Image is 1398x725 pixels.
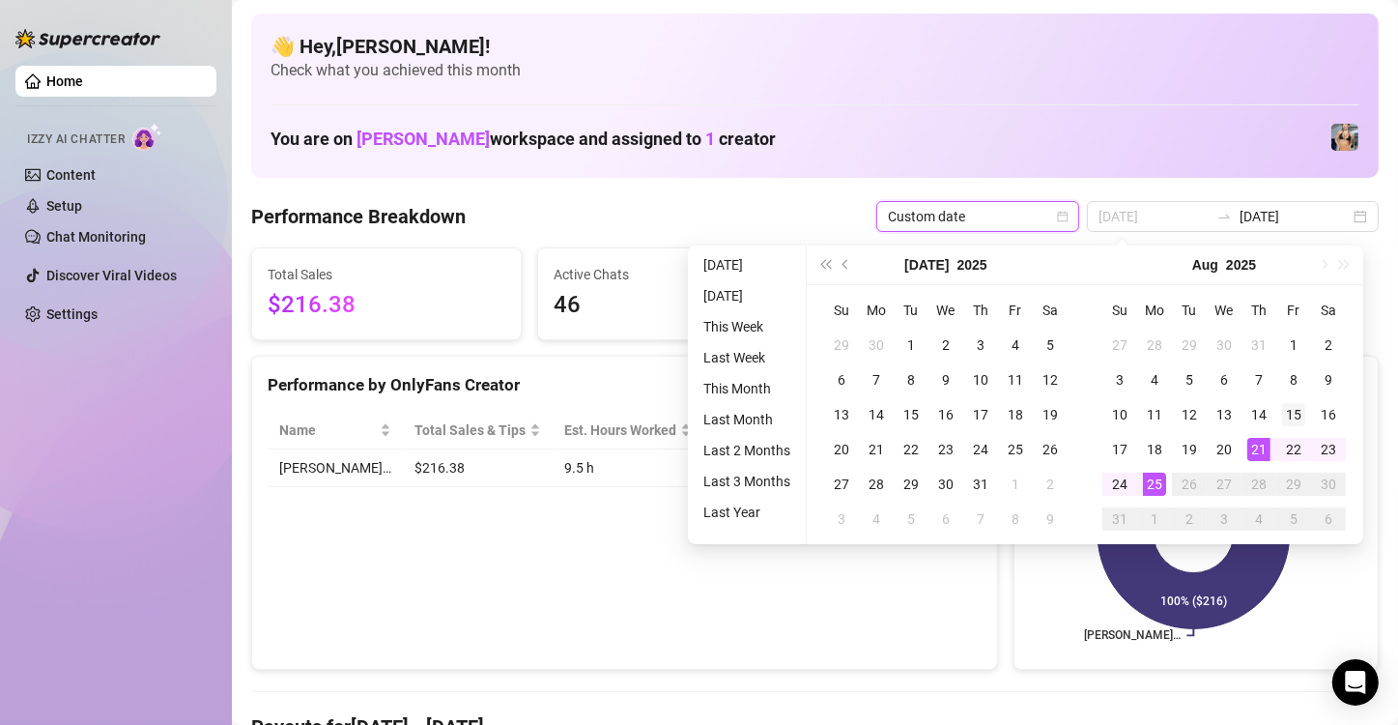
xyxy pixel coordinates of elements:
td: 2025-08-25 [1137,467,1172,502]
td: 2025-07-25 [998,432,1033,467]
img: logo-BBDzfeDw.svg [15,29,160,48]
div: 28 [1143,333,1166,357]
span: $216.38 [268,287,505,324]
button: Last year (Control + left) [814,246,836,284]
div: 25 [1143,473,1166,496]
div: 11 [1004,368,1027,391]
div: 6 [830,368,853,391]
td: 2025-09-06 [1311,502,1346,536]
td: 2025-07-19 [1033,397,1068,432]
a: Settings [46,306,98,322]
td: 2025-08-05 [1172,362,1207,397]
td: 2025-09-04 [1241,502,1276,536]
td: 2025-08-27 [1207,467,1241,502]
div: 26 [1039,438,1062,461]
th: Th [963,293,998,328]
th: Tu [1172,293,1207,328]
td: 2025-07-21 [859,432,894,467]
div: 2 [934,333,957,357]
td: 2025-07-28 [1137,328,1172,362]
td: 2025-07-06 [824,362,859,397]
div: 3 [969,333,992,357]
td: 2025-08-21 [1241,432,1276,467]
td: 2025-06-29 [824,328,859,362]
td: 2025-08-20 [1207,432,1241,467]
td: 2025-08-22 [1276,432,1311,467]
div: 28 [1247,473,1270,496]
div: 18 [1143,438,1166,461]
th: Th [1241,293,1276,328]
td: 2025-07-26 [1033,432,1068,467]
td: 2025-08-17 [1102,432,1137,467]
div: 8 [1282,368,1305,391]
td: 2025-08-24 [1102,467,1137,502]
td: 2025-09-05 [1276,502,1311,536]
div: 29 [1178,333,1201,357]
img: AI Chatter [132,123,162,151]
div: 7 [1247,368,1270,391]
div: 20 [830,438,853,461]
li: This Month [696,377,798,400]
td: 2025-07-11 [998,362,1033,397]
span: to [1216,209,1232,224]
td: [PERSON_NAME]… [268,449,403,487]
div: 11 [1143,403,1166,426]
th: We [928,293,963,328]
div: Open Intercom Messenger [1332,659,1379,706]
td: 2025-08-03 [1102,362,1137,397]
td: 2025-07-27 [824,467,859,502]
div: 3 [830,507,853,531]
th: Sa [1033,293,1068,328]
td: 2025-07-22 [894,432,928,467]
input: Start date [1098,206,1209,227]
a: Chat Monitoring [46,229,146,245]
div: 21 [865,438,888,461]
div: 19 [1178,438,1201,461]
div: 19 [1039,403,1062,426]
th: We [1207,293,1241,328]
td: 2025-08-16 [1311,397,1346,432]
td: 2025-08-10 [1102,397,1137,432]
td: 2025-08-26 [1172,467,1207,502]
td: 2025-07-05 [1033,328,1068,362]
td: 2025-07-27 [1102,328,1137,362]
td: 2025-07-09 [928,362,963,397]
div: 1 [1282,333,1305,357]
td: 2025-07-13 [824,397,859,432]
td: 2025-08-19 [1172,432,1207,467]
th: Total Sales & Tips [403,412,553,449]
div: 30 [934,473,957,496]
span: Total Sales [268,264,505,285]
div: 15 [1282,403,1305,426]
td: 2025-07-20 [824,432,859,467]
div: 30 [865,333,888,357]
div: 31 [969,473,992,496]
span: [PERSON_NAME] [357,129,490,149]
td: 2025-07-24 [963,432,998,467]
button: Choose a year [1226,246,1256,284]
div: 1 [899,333,923,357]
span: Total Sales & Tips [414,420,526,441]
div: 15 [899,403,923,426]
div: 18 [1004,403,1027,426]
div: 2 [1178,507,1201,531]
div: 29 [899,473,923,496]
a: Discover Viral Videos [46,268,177,283]
td: 2025-07-14 [859,397,894,432]
span: Active Chats [554,264,791,285]
div: 17 [969,403,992,426]
td: 2025-08-02 [1311,328,1346,362]
li: Last 3 Months [696,470,798,493]
text: [PERSON_NAME]… [1084,629,1181,643]
span: calendar [1057,211,1069,222]
div: 5 [1178,368,1201,391]
td: 2025-08-31 [1102,502,1137,536]
li: Last Month [696,408,798,431]
td: 2025-07-01 [894,328,928,362]
div: 16 [934,403,957,426]
div: 23 [934,438,957,461]
td: 2025-08-23 [1311,432,1346,467]
th: Su [824,293,859,328]
th: Name [268,412,403,449]
div: 30 [1317,473,1340,496]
